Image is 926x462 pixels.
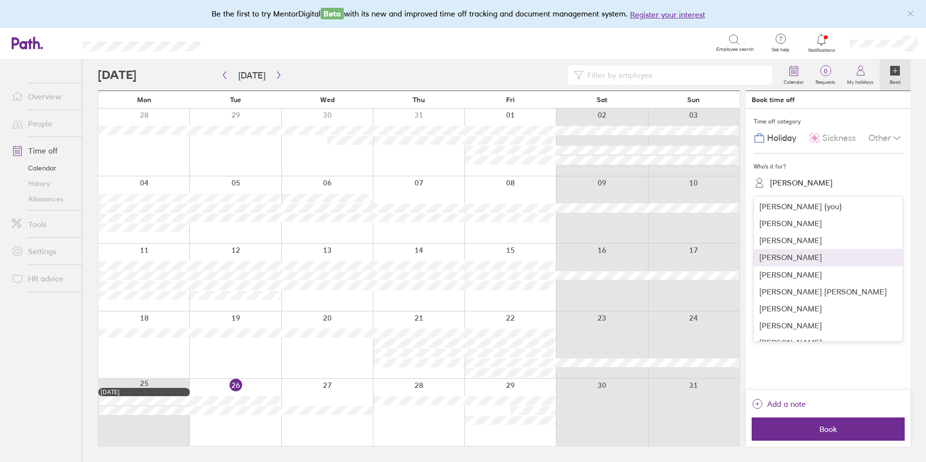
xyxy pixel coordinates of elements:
button: Book [752,417,905,441]
button: Register your interest [630,9,705,20]
span: Sat [597,96,607,104]
a: 0Requests [810,60,841,91]
label: Book [884,77,907,85]
a: History [4,176,82,191]
a: Time off [4,141,82,160]
span: Sun [687,96,700,104]
a: Notifications [806,33,837,53]
div: [PERSON_NAME] [754,300,903,317]
a: Calendar [4,160,82,176]
span: Get help [765,47,796,53]
label: Requests [810,77,841,85]
span: Mon [137,96,152,104]
div: Other [868,129,903,147]
div: Who's it for? [754,159,903,174]
a: Tools [4,215,82,234]
button: [DATE] [231,67,273,83]
div: [PERSON_NAME] [770,178,833,187]
label: My holidays [841,77,880,85]
input: Filter by employee [584,66,766,84]
a: Settings [4,242,82,261]
div: [PERSON_NAME] [754,334,903,351]
div: [DATE] [101,389,187,396]
a: Book [880,60,911,91]
button: Add a note [752,396,806,412]
div: [PERSON_NAME] (you) [754,198,903,215]
div: [PERSON_NAME] [754,249,903,266]
a: Overview [4,87,82,106]
a: HR advice [4,269,82,288]
span: Notifications [806,47,837,53]
span: Add a note [767,396,806,412]
div: [PERSON_NAME] [754,317,903,334]
a: Calendar [778,60,810,91]
div: Be the first to try MentorDigital with its new and improved time off tracking and document manage... [212,8,715,20]
div: Book time off [752,96,795,104]
div: [PERSON_NAME] [754,232,903,249]
div: [PERSON_NAME] [754,266,903,283]
div: [PERSON_NAME] [754,215,903,232]
a: My holidays [841,60,880,91]
div: [PERSON_NAME] [PERSON_NAME] [754,283,903,300]
div: Time off category [754,114,903,129]
a: Allowances [4,191,82,207]
a: People [4,114,82,133]
span: 0 [810,67,841,75]
label: Calendar [778,77,810,85]
span: Tue [230,96,241,104]
span: Beta [321,8,344,19]
span: Employee search [716,46,754,52]
span: Holiday [767,133,796,143]
span: Book [758,425,898,433]
span: Sickness [822,133,856,143]
span: Fri [506,96,515,104]
span: Wed [320,96,335,104]
div: Search [227,38,251,47]
span: Thu [413,96,425,104]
